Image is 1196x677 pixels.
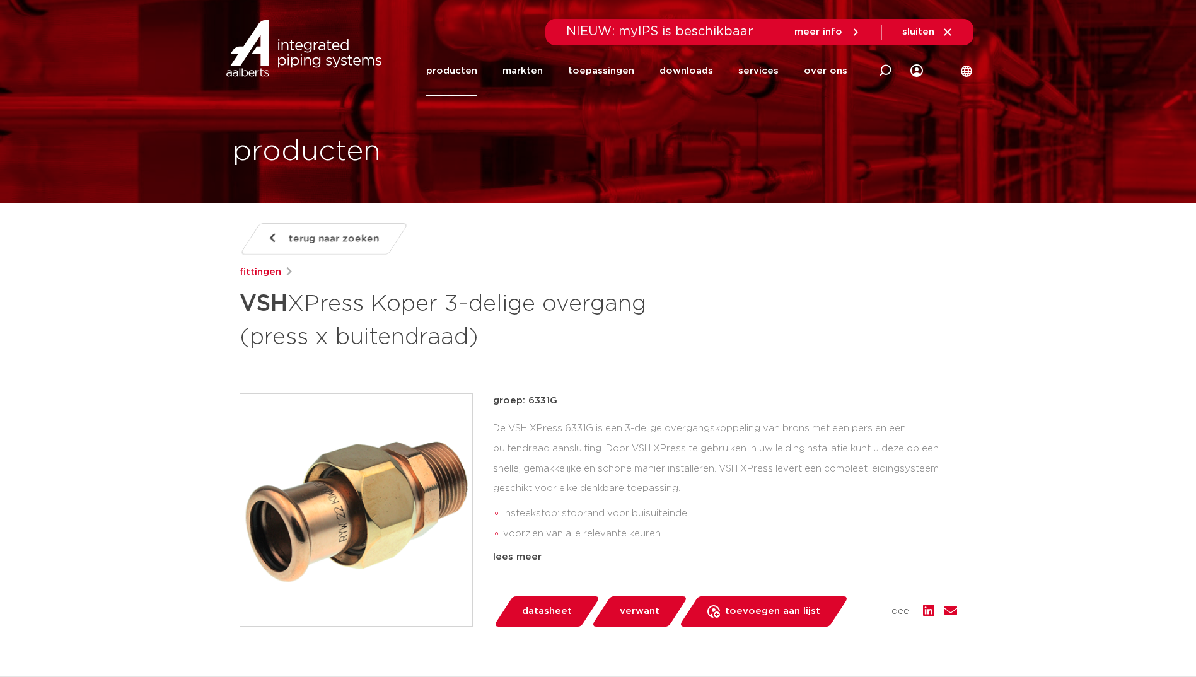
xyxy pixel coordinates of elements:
h1: producten [233,132,381,172]
div: lees meer [493,550,957,565]
img: Product Image for VSH XPress Koper 3-delige overgang (press x buitendraad) [240,394,472,626]
span: sluiten [902,27,934,37]
li: voorzien van alle relevante keuren [503,524,957,544]
span: toevoegen aan lijst [725,601,820,622]
span: datasheet [522,601,572,622]
li: Leak Before Pressed-functie [503,544,957,564]
p: groep: 6331G [493,393,957,408]
span: verwant [620,601,659,622]
strong: VSH [240,292,287,315]
span: deel: [891,604,913,619]
a: producten [426,45,477,96]
h1: XPress Koper 3-delige overgang (press x buitendraad) [240,285,713,353]
div: De VSH XPress 6331G is een 3-delige overgangskoppeling van brons met een pers en een buitendraad ... [493,419,957,545]
span: meer info [794,27,842,37]
a: toepassingen [568,45,634,96]
a: services [738,45,779,96]
a: markten [502,45,543,96]
nav: Menu [426,45,847,96]
div: my IPS [910,45,923,96]
span: terug naar zoeken [289,229,379,249]
a: terug naar zoeken [239,223,408,255]
span: NIEUW: myIPS is beschikbaar [566,25,753,38]
a: over ons [804,45,847,96]
a: datasheet [493,596,600,627]
a: fittingen [240,265,281,280]
a: verwant [591,596,688,627]
a: downloads [659,45,713,96]
a: meer info [794,26,861,38]
li: insteekstop: stoprand voor buisuiteinde [503,504,957,524]
a: sluiten [902,26,953,38]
